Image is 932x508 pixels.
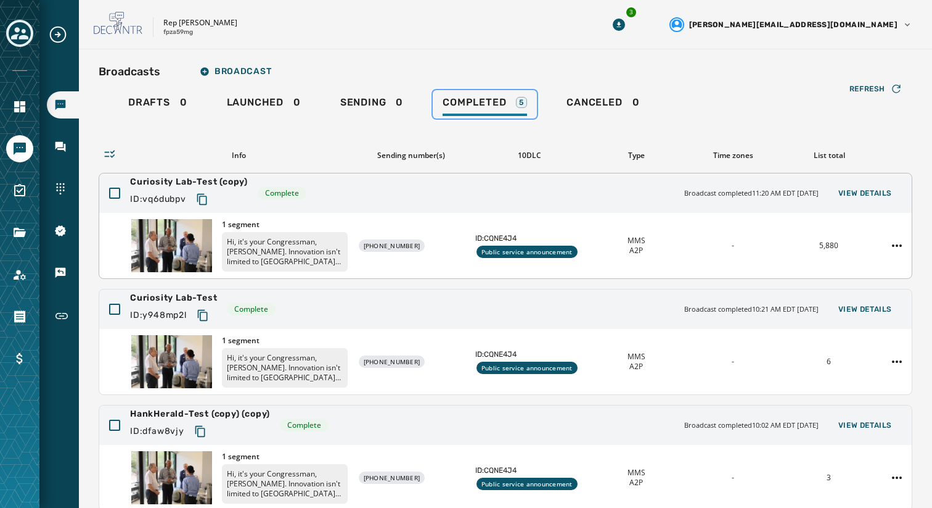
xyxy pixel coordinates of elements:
a: Navigate to Keywords & Responders [47,259,79,286]
span: ID: CQNE4J4 [475,465,583,475]
div: 0 [566,96,639,116]
a: Navigate to Billing [6,345,33,372]
button: View Details [828,417,902,434]
span: 1 segment [222,220,348,230]
button: Copy text to clipboard [191,188,213,210]
a: Navigate to Home [6,93,33,120]
a: Navigate to Surveys [6,177,33,204]
span: Sending [340,96,386,109]
button: Broadcast [190,59,281,84]
span: 1 segment [222,452,348,462]
span: MMS [627,236,645,246]
span: Broadcast completed 10:02 AM EDT [DATE] [684,420,819,431]
button: HankHerald-Test (copy) (copy) action menu [887,468,907,488]
span: A2P [629,246,643,256]
div: 3 [786,473,872,483]
button: Download Menu [608,14,630,36]
span: Completed [443,96,506,109]
button: Toggle account select drawer [6,20,33,47]
a: Navigate to Short Links [47,301,79,331]
button: View Details [828,301,902,318]
span: Complete [234,304,268,314]
a: Navigate to Account [6,261,33,288]
p: Hi, it's your Congressman, [PERSON_NAME]. Innovation isn't limited to [GEOGRAPHIC_DATA] - it's ha... [222,464,348,504]
span: Complete [287,420,321,430]
span: MMS [627,352,645,362]
div: [PHONE_NUMBER] [359,356,425,368]
a: Canceled0 [557,90,649,119]
div: - [689,357,775,367]
img: Thumbnail [131,334,212,389]
div: [PHONE_NUMBER] [359,239,425,252]
a: Navigate to Inbox [47,133,79,160]
div: Sending number(s) [357,151,465,160]
span: Canceled [566,96,622,109]
p: Rep [PERSON_NAME] [163,18,237,28]
a: Navigate to 10DLC Registration [47,217,79,244]
span: View Details [838,304,892,314]
div: Info [131,151,347,160]
span: View Details [838,420,892,430]
div: - [689,473,775,483]
span: HankHerald-Test (copy) (copy) [130,408,270,420]
button: Copy text to clipboard [192,304,214,327]
div: 6 [786,357,872,367]
span: [PERSON_NAME][EMAIL_ADDRESS][DOMAIN_NAME] [689,20,897,30]
button: Expand sub nav menu [48,25,78,44]
span: ID: CQNE4J4 [475,349,583,359]
div: 3 [625,6,637,19]
span: 1 segment [222,336,348,346]
div: 0 [340,96,403,116]
p: Hi, it's your Congressman, [PERSON_NAME]. Innovation isn't limited to [GEOGRAPHIC_DATA] - it's ha... [222,348,348,388]
div: Type [593,151,680,160]
p: fpza59mg [163,28,193,37]
div: Time zones [690,151,777,160]
button: Refresh [840,79,912,99]
div: Public service announcement [476,362,578,374]
h2: Broadcasts [99,63,160,80]
span: A2P [629,362,643,372]
div: 0 [227,96,301,116]
a: Navigate to Files [6,219,33,246]
div: 5 [516,97,527,108]
span: Curiosity Lab-Test (copy) [130,176,248,188]
div: Public service announcement [476,478,578,490]
span: Drafts [128,96,170,109]
span: MMS [627,468,645,478]
span: A2P [629,478,643,488]
div: [PHONE_NUMBER] [359,472,425,484]
img: Thumbnail [131,218,212,273]
a: Navigate to Broadcasts [47,91,79,119]
a: Navigate to Orders [6,303,33,330]
span: Broadcast completed 11:20 AM EDT [DATE] [684,188,819,199]
a: Launched0 [217,90,311,119]
a: Drafts0 [118,90,197,119]
span: Curiosity Lab-Test [130,292,217,304]
img: Thumbnail [131,450,212,506]
span: ID: vq6dubpv [130,193,186,206]
span: ID: dfaw8vjy [130,425,184,438]
span: Complete [265,188,299,198]
div: - [689,241,775,251]
a: Navigate to Sending Numbers [47,175,79,202]
span: Launched [227,96,284,109]
button: View Details [828,185,902,202]
button: User settings [664,12,917,37]
button: Curiosity Lab-Test action menu [887,352,907,372]
span: Refresh [849,84,885,94]
span: View Details [838,188,892,198]
a: Completed5 [433,90,537,119]
div: 10DLC [475,151,584,160]
span: ID: y948mp2l [130,309,187,322]
div: 0 [128,96,187,116]
div: 5,880 [786,241,872,251]
a: Navigate to Messaging [6,135,33,162]
button: Copy text to clipboard [189,420,211,443]
a: Sending0 [330,90,413,119]
div: List total [786,151,873,160]
span: Broadcast [200,67,271,77]
button: Curiosity Lab-Test (copy) action menu [887,236,907,256]
p: Hi, it's your Congressman, [PERSON_NAME]. Innovation isn't limited to [GEOGRAPHIC_DATA] - it's ha... [222,232,348,272]
span: ID: CQNE4J4 [475,233,583,243]
span: Broadcast completed 10:21 AM EDT [DATE] [684,304,819,315]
